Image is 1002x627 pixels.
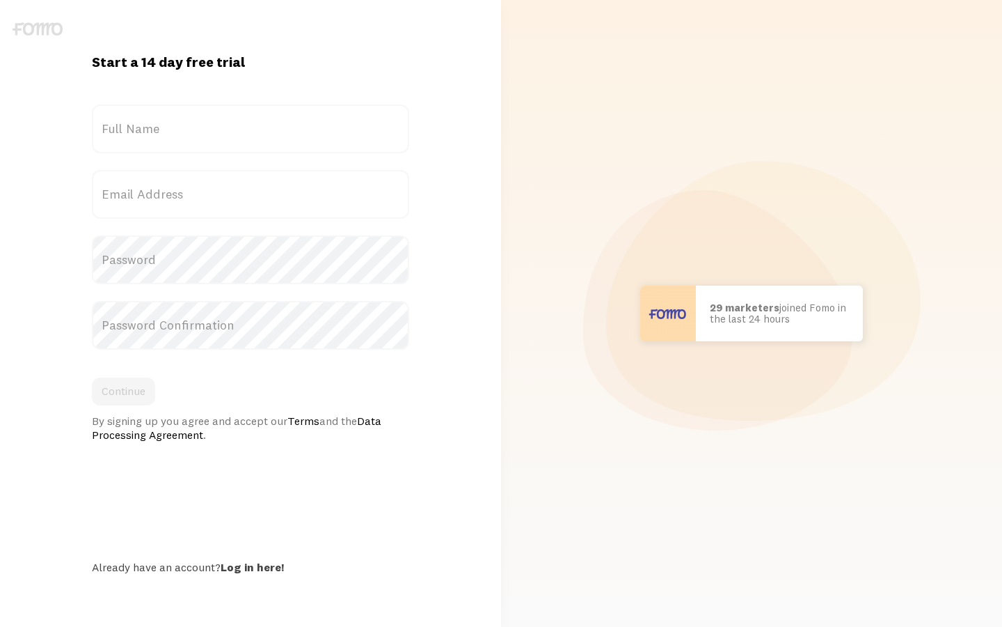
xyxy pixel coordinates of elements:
[710,302,849,325] p: joined Fomo in the last 24 hours
[13,22,63,36] img: fomo-logo-gray-b99e0e8ada9f9040e2984d0d95b3b12da0074ffd48d1e5cb62ac37fc77b0b268.svg
[287,414,319,428] a: Terms
[640,286,696,341] img: User avatar
[92,414,381,442] a: Data Processing Agreement
[92,301,409,350] label: Password Confirmation
[92,235,409,284] label: Password
[92,170,409,219] label: Email Address
[92,53,409,71] h1: Start a 14 day free trial
[92,560,409,574] div: Already have an account?
[92,414,409,442] div: By signing up you agree and accept our and the .
[710,301,779,314] b: 29 marketers
[92,104,409,153] label: Full Name
[221,560,284,574] a: Log in here!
